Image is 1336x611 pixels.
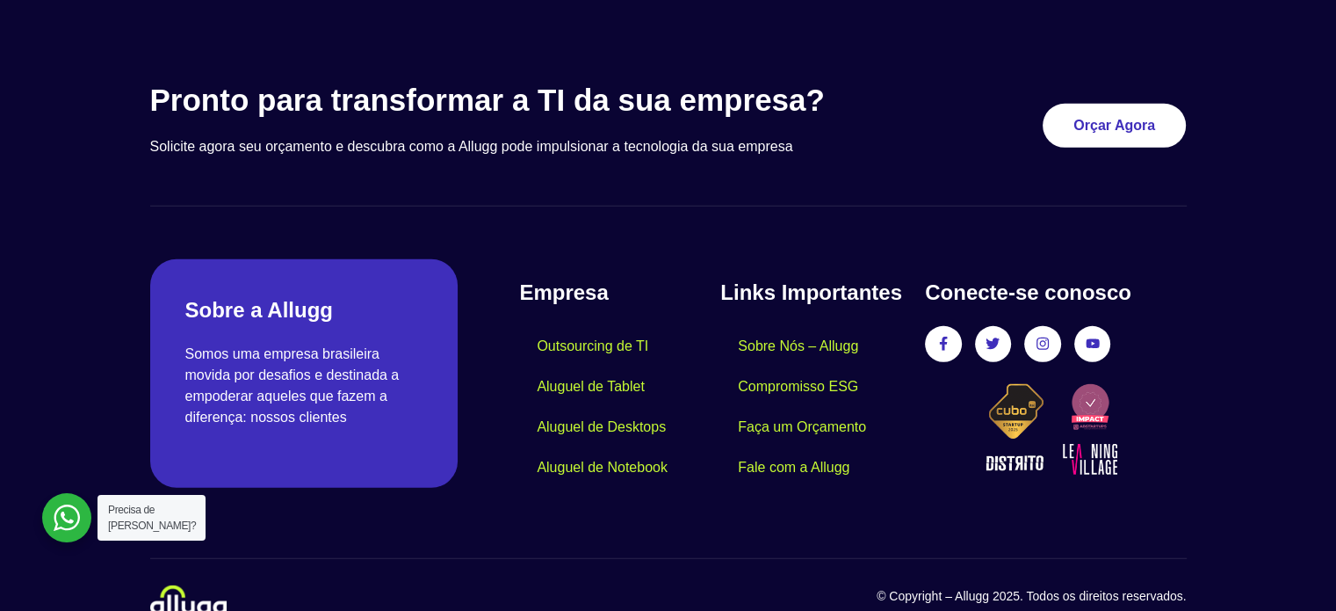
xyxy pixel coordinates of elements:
h3: Pronto para transformar a TI da sua empresa? [150,82,906,119]
a: Compromisso ESG [720,367,876,407]
span: Orçar Agora [1073,119,1155,133]
a: Sobre Nós – Allugg [720,326,876,367]
h4: Empresa [519,277,720,309]
p: Solicite agora seu orçamento e descubra como a Allugg pode impulsionar a tecnologia da sua empresa [150,136,906,157]
a: Faça um Orçamento [720,407,884,447]
a: Aluguel de Notebook [519,447,685,488]
h4: Links Importantes [720,277,907,309]
p: Somos uma empresa brasileira movida por desafios e destinada a empoderar aqueles que fazem a dife... [185,344,423,428]
nav: Menu [720,326,907,488]
div: Widget de chat [1021,387,1336,611]
a: Fale com a Allugg [720,447,867,488]
h2: Sobre a Allugg [185,295,423,326]
a: Aluguel de Tablet [519,367,661,407]
a: Outsourcing de TI [519,326,666,367]
a: Orçar Agora [1043,104,1186,148]
iframe: Chat Widget [1021,387,1336,611]
nav: Menu [519,326,720,488]
span: Precisa de [PERSON_NAME]? [108,504,196,532]
h4: Conecte-se conosco [925,277,1186,309]
a: Aluguel de Desktops [519,407,683,447]
p: © Copyright – Allugg 2025. Todos os direitos reservados. [668,587,1187,606]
